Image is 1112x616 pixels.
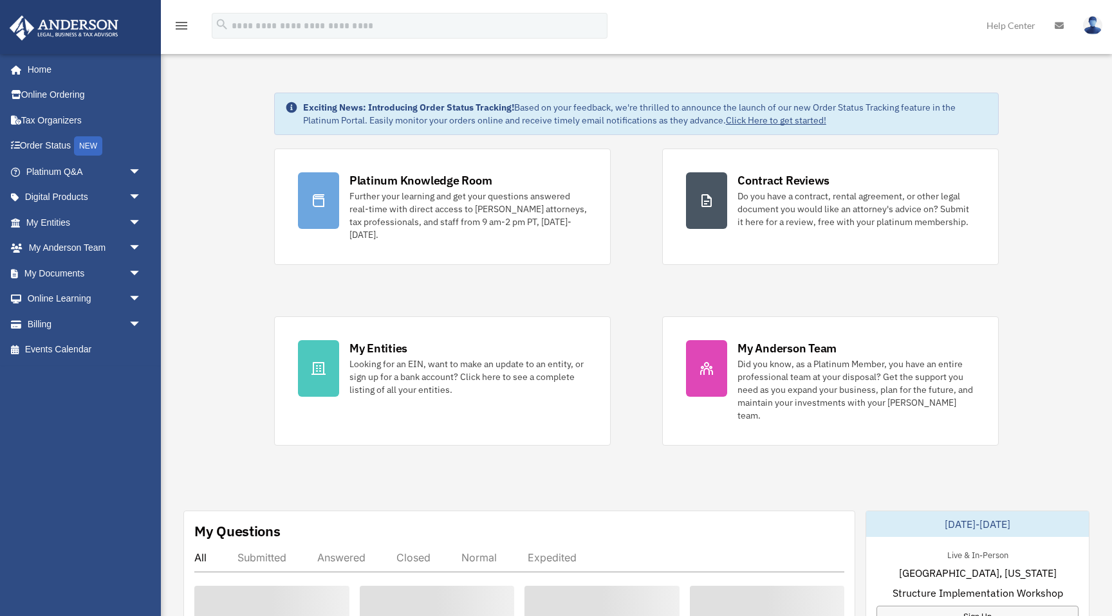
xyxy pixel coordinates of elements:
[129,260,154,287] span: arrow_drop_down
[129,286,154,313] span: arrow_drop_down
[737,172,829,188] div: Contract Reviews
[937,547,1019,561] div: Live & In-Person
[899,565,1057,581] span: [GEOGRAPHIC_DATA], [US_STATE]
[303,102,514,113] strong: Exciting News: Introducing Order Status Tracking!
[396,551,431,564] div: Closed
[194,551,207,564] div: All
[9,159,161,185] a: Platinum Q&Aarrow_drop_down
[349,172,492,188] div: Platinum Knowledge Room
[9,82,161,108] a: Online Ordering
[194,521,281,541] div: My Questions
[9,337,161,363] a: Events Calendar
[662,316,999,446] a: My Anderson Team Did you know, as a Platinum Member, you have an entire professional team at your...
[237,551,286,564] div: Submitted
[349,190,587,241] div: Further your learning and get your questions answered real-time with direct access to [PERSON_NAM...
[9,235,161,261] a: My Anderson Teamarrow_drop_down
[528,551,577,564] div: Expedited
[274,149,611,265] a: Platinum Knowledge Room Further your learning and get your questions answered real-time with dire...
[349,340,407,356] div: My Entities
[9,57,154,82] a: Home
[737,340,837,356] div: My Anderson Team
[9,210,161,235] a: My Entitiesarrow_drop_down
[174,18,189,33] i: menu
[9,260,161,286] a: My Documentsarrow_drop_down
[9,133,161,159] a: Order StatusNEW
[662,149,999,265] a: Contract Reviews Do you have a contract, rental agreement, or other legal document you would like...
[461,551,497,564] div: Normal
[866,511,1089,537] div: [DATE]-[DATE]
[349,358,587,396] div: Looking for an EIN, want to make an update to an entity, or sign up for a bank account? Click her...
[174,23,189,33] a: menu
[303,101,988,127] div: Based on your feedback, we're thrilled to announce the launch of our new Order Status Tracking fe...
[737,190,975,228] div: Do you have a contract, rental agreement, or other legal document you would like an attorney's ad...
[74,136,102,156] div: NEW
[1083,16,1102,35] img: User Pic
[129,159,154,185] span: arrow_drop_down
[726,114,826,126] a: Click Here to get started!
[6,15,122,41] img: Anderson Advisors Platinum Portal
[9,185,161,210] a: Digital Productsarrow_drop_down
[129,210,154,236] span: arrow_drop_down
[9,286,161,312] a: Online Learningarrow_drop_down
[129,185,154,211] span: arrow_drop_down
[215,17,229,32] i: search
[317,551,366,564] div: Answered
[129,311,154,338] span: arrow_drop_down
[274,316,611,446] a: My Entities Looking for an EIN, want to make an update to an entity, or sign up for a bank accoun...
[893,585,1063,601] span: Structure Implementation Workshop
[129,235,154,262] span: arrow_drop_down
[9,107,161,133] a: Tax Organizers
[737,358,975,422] div: Did you know, as a Platinum Member, you have an entire professional team at your disposal? Get th...
[9,311,161,337] a: Billingarrow_drop_down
